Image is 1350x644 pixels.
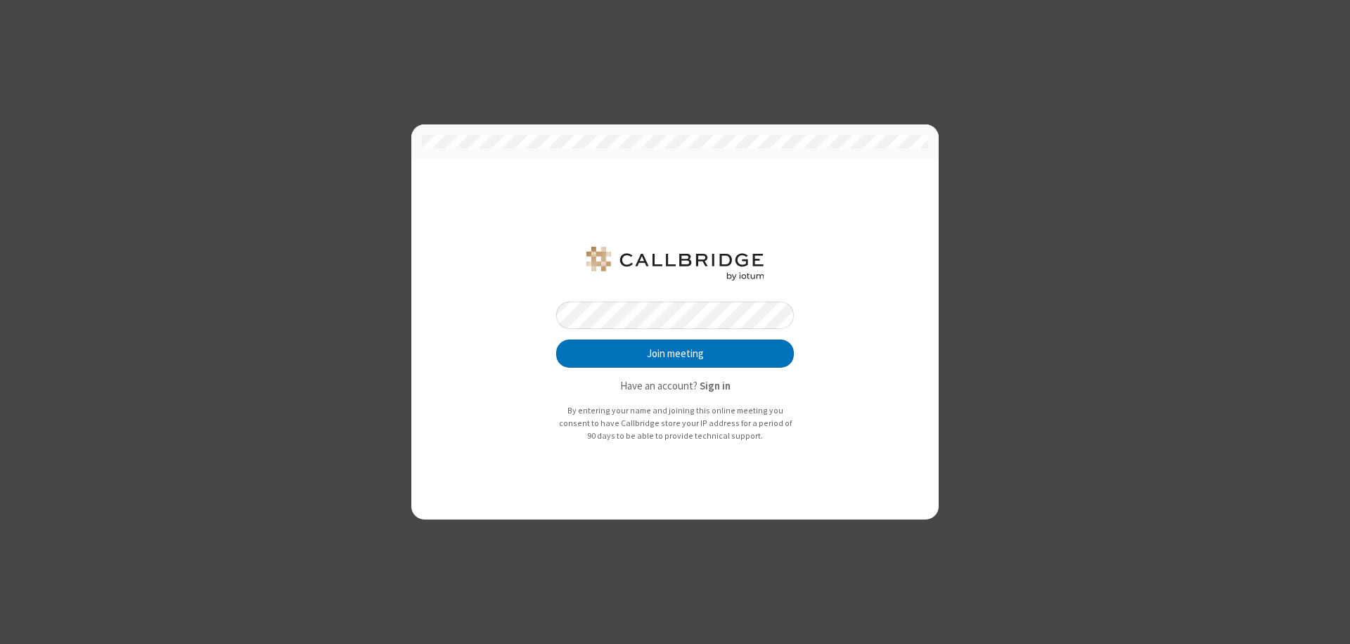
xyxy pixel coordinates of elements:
p: Have an account? [556,378,794,394]
img: QA Selenium DO NOT DELETE OR CHANGE [584,247,766,281]
strong: Sign in [700,379,731,392]
p: By entering your name and joining this online meeting you consent to have Callbridge store your I... [556,404,794,442]
button: Sign in [700,378,731,394]
button: Join meeting [556,340,794,368]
